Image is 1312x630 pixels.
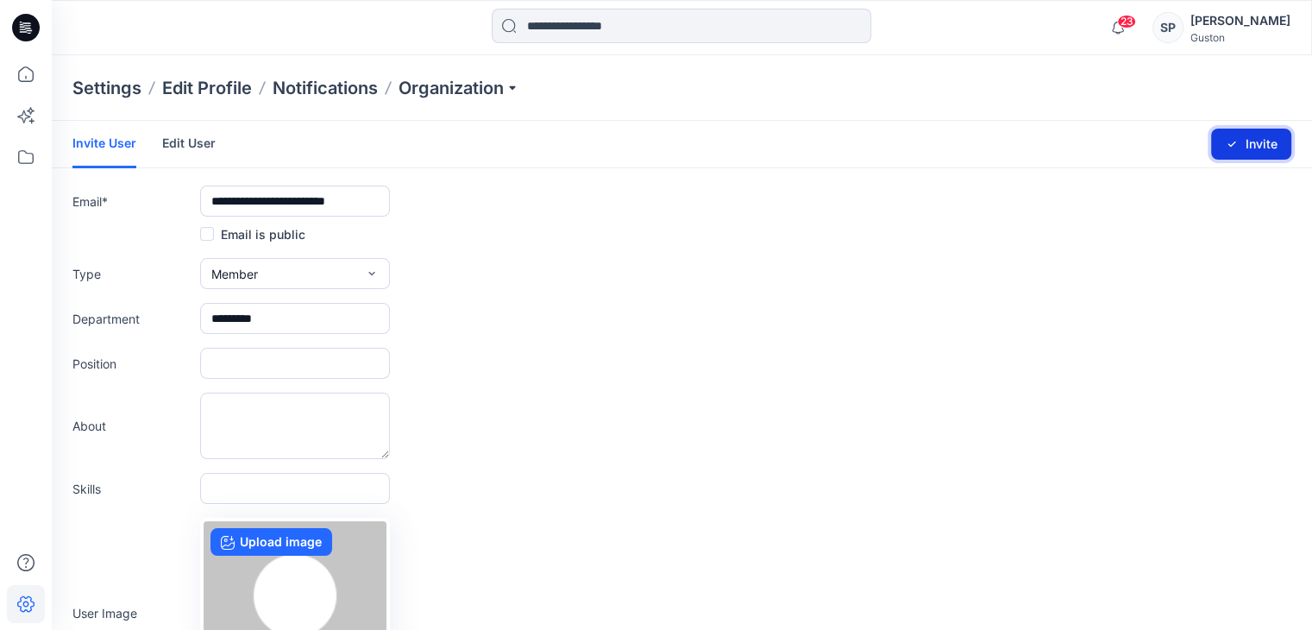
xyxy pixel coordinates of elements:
[72,604,193,622] label: User Image
[273,76,378,100] a: Notifications
[211,265,258,283] span: Member
[200,258,390,289] button: Member
[72,355,193,373] label: Position
[1117,15,1136,28] span: 23
[72,417,193,435] label: About
[162,76,252,100] a: Edit Profile
[1190,31,1290,44] div: Guston
[72,192,193,211] label: Email
[72,310,193,328] label: Department
[1190,10,1290,31] div: [PERSON_NAME]
[72,121,136,168] a: Invite User
[1152,12,1183,43] div: SP
[72,76,141,100] p: Settings
[72,265,193,283] label: Type
[210,528,332,556] label: Upload image
[72,480,193,498] label: Skills
[162,121,216,166] a: Edit User
[200,224,305,244] label: Email is public
[1211,129,1291,160] button: Invite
